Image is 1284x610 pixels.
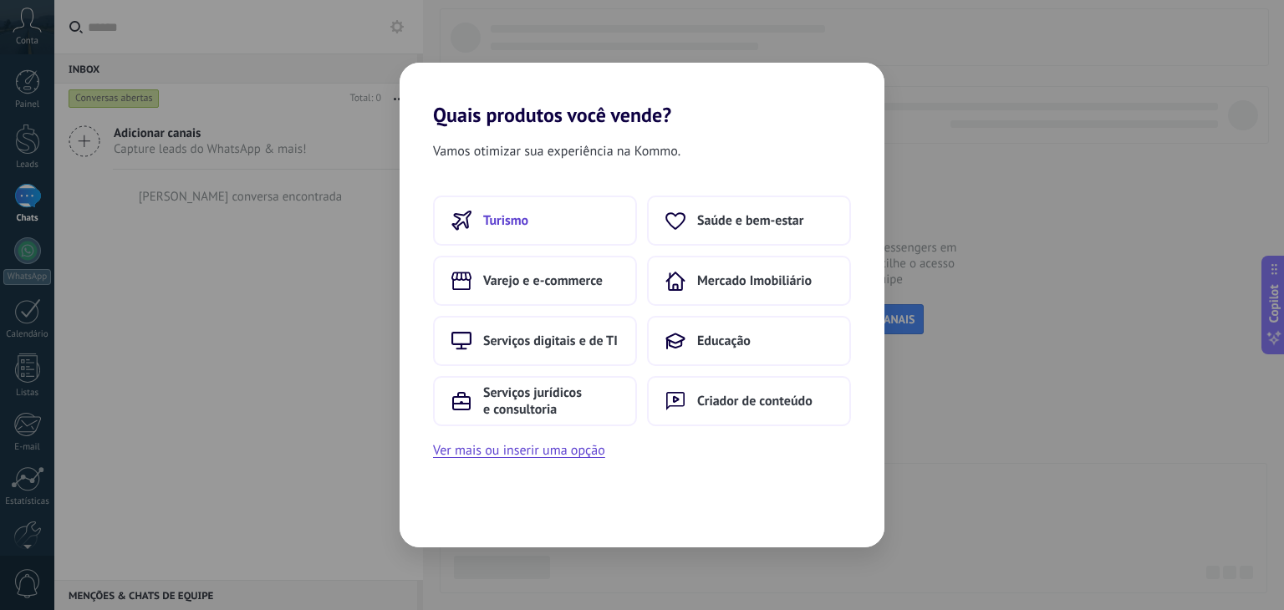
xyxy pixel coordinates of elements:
[483,212,528,229] span: Turismo
[483,384,619,418] span: Serviços jurídicos e consultoria
[400,63,884,127] h2: Quais produtos você vende?
[433,376,637,426] button: Serviços jurídicos e consultoria
[647,376,851,426] button: Criador de conteúdo
[433,316,637,366] button: Serviços digitais e de TI
[697,393,813,409] span: Criador de conteúdo
[433,196,637,246] button: Turismo
[433,140,680,162] span: Vamos otimizar sua experiência na Kommo.
[483,272,603,289] span: Varejo e e-commerce
[697,272,812,289] span: Mercado Imobiliário
[433,256,637,306] button: Varejo e e-commerce
[647,316,851,366] button: Educação
[647,256,851,306] button: Mercado Imobiliário
[483,333,618,349] span: Serviços digitais e de TI
[697,212,803,229] span: Saúde e bem-estar
[433,440,605,461] button: Ver mais ou inserir uma opção
[647,196,851,246] button: Saúde e bem-estar
[697,333,751,349] span: Educação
